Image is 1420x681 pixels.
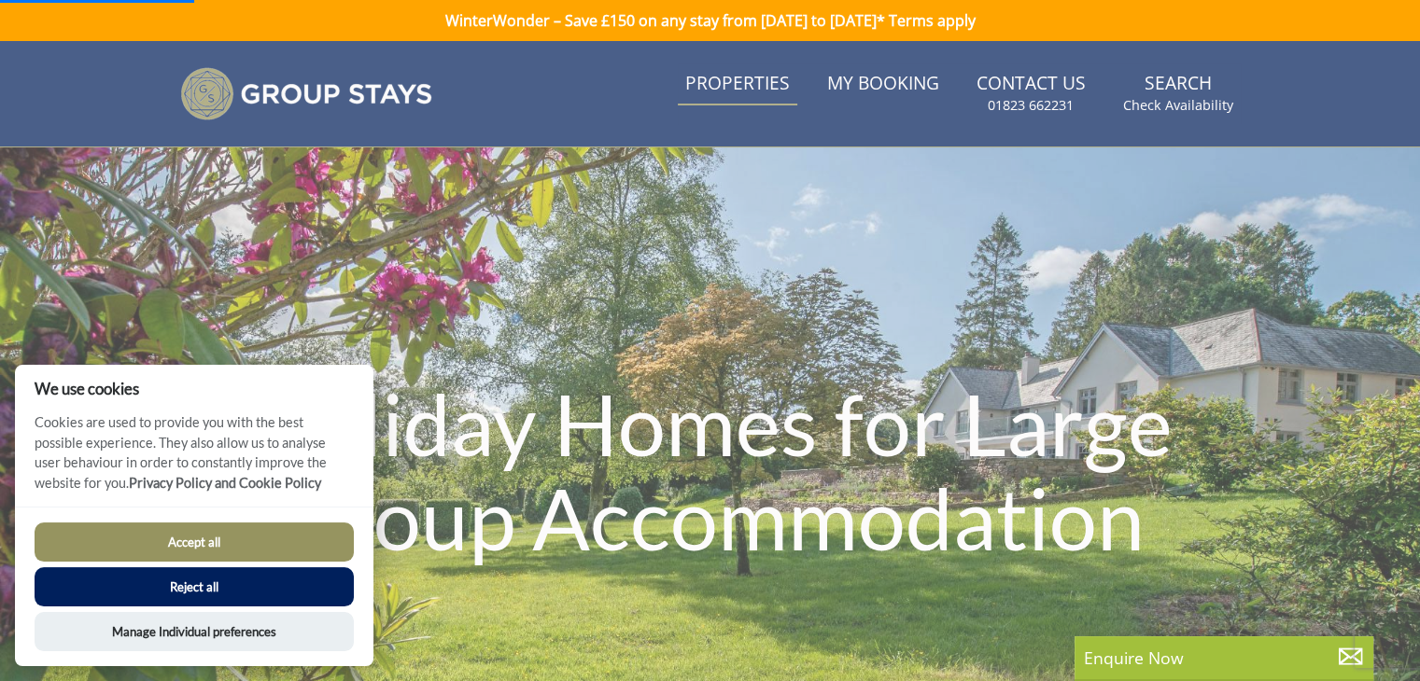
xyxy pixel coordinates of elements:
a: My Booking [820,63,947,105]
a: SearchCheck Availability [1116,63,1241,124]
a: Contact Us01823 662231 [969,63,1093,124]
small: 01823 662231 [988,96,1074,115]
small: Check Availability [1123,96,1233,115]
h1: Holiday Homes for Large Group Accommodation [213,340,1207,602]
a: Properties [678,63,797,105]
h2: We use cookies [15,380,373,397]
p: Cookies are used to provide you with the best possible experience. They also allow us to analyse ... [15,412,373,507]
button: Accept all [35,522,354,562]
button: Manage Individual preferences [35,612,354,651]
button: Reject all [35,567,354,606]
a: Privacy Policy and Cookie Policy [129,475,321,491]
img: Group Stays [180,67,432,120]
p: Enquire Now [1084,646,1364,670]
